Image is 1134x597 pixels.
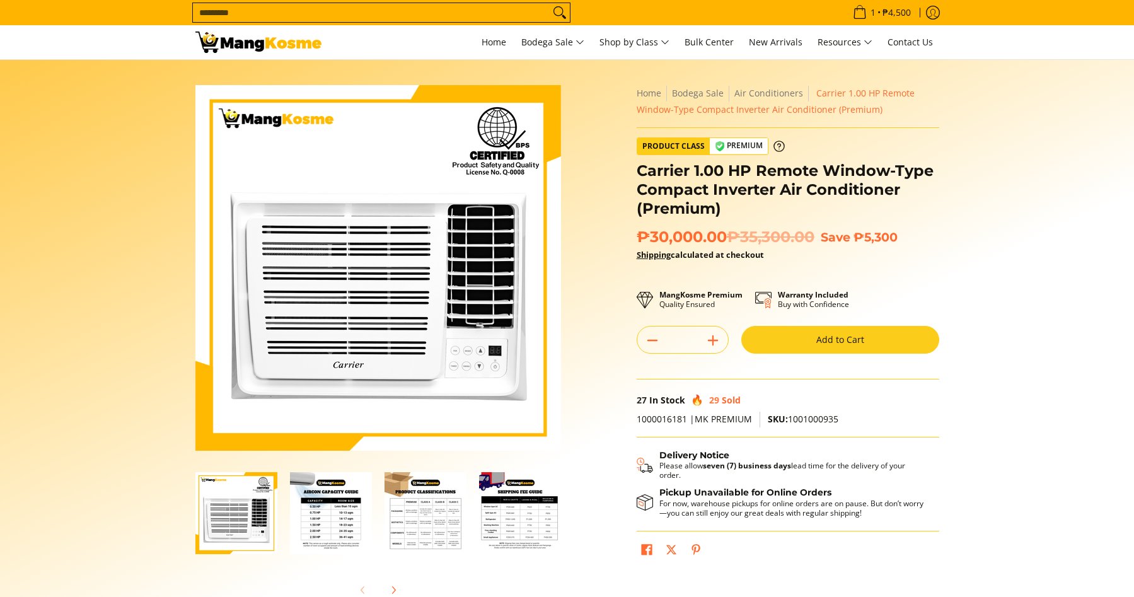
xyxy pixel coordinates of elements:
a: Contact Us [881,25,939,59]
a: Resources [811,25,879,59]
p: Please allow lead time for the delivery of your order. [659,461,927,480]
span: Carrier 1.00 HP Remote Window-Type Compact Inverter Air Conditioner (Premium) [637,87,915,115]
span: 1001000935 [768,413,838,425]
img: Carrier 1.00 HP Remote Window-Type Compact Inverter Air Conditioner (Premium) [195,85,561,451]
span: ₱4,500 [881,8,913,17]
span: Premium [710,138,768,154]
img: premium-badge-icon.webp [715,141,725,151]
span: Contact Us [888,36,933,48]
a: Bodega Sale [672,87,724,99]
span: Sold [722,394,741,406]
span: • [849,6,915,20]
span: Resources [818,35,872,50]
a: Share on Facebook [638,541,656,562]
p: For now, warehouse pickups for online orders are on pause. But don’t worry—you can still enjoy ou... [659,499,927,518]
strong: Delivery Notice [659,449,729,461]
span: In Stock [649,394,685,406]
strong: Warranty Included [778,289,848,300]
span: Bodega Sale [521,35,584,50]
a: Air Conditioners [734,87,803,99]
a: Bodega Sale [515,25,591,59]
span: Shop by Class [599,35,669,50]
del: ₱35,300.00 [727,228,814,246]
p: Buy with Confidence [778,290,849,309]
span: New Arrivals [749,36,802,48]
strong: seven (7) business days [703,460,791,471]
strong: calculated at checkout [637,249,764,260]
img: Carrier 1.00 HP Remote Window-Type Compact Inverter Air Conditioner (Premium)-3 [385,472,466,554]
span: Home [482,36,506,48]
span: ₱5,300 [853,229,898,245]
img: mang-kosme-shipping-fee-guide-infographic [479,472,561,554]
a: Home [475,25,512,59]
span: 1000016181 |MK PREMIUM [637,413,752,425]
span: Bulk Center [685,36,734,48]
a: Product Class Premium [637,137,785,155]
span: 29 [709,394,719,406]
button: Search [550,3,570,22]
span: ₱30,000.00 [637,228,814,246]
button: Subtract [637,330,668,351]
a: Shipping [637,249,671,260]
span: SKU: [768,413,788,425]
h1: Carrier 1.00 HP Remote Window-Type Compact Inverter Air Conditioner (Premium) [637,161,939,218]
p: Quality Ensured [659,290,743,309]
a: Post on X [662,541,680,562]
strong: Pickup Unavailable for Online Orders [659,487,831,498]
a: Shop by Class [593,25,676,59]
button: Add to Cart [741,326,939,354]
img: Carrier 1.00 HP Remote Window-Type Compact Inverter Air Conditioner (Premium)-1 [195,472,277,554]
nav: Breadcrumbs [637,85,939,118]
button: Shipping & Delivery [637,450,927,480]
span: Save [821,229,850,245]
button: Add [698,330,728,351]
nav: Main Menu [334,25,939,59]
span: 27 [637,394,647,406]
span: 1 [869,8,877,17]
a: Pin on Pinterest [687,541,705,562]
strong: MangKosme Premium [659,289,743,300]
a: New Arrivals [743,25,809,59]
img: Carrier Compact Remote Inverter Aircon 1 HP - Premium l Mang Kosme [195,32,321,53]
a: Bulk Center [678,25,740,59]
img: Carrier 1.00 HP Remote Window-Type Compact Inverter Air Conditioner (Premium)-2 [290,472,372,554]
span: Product Class [637,138,710,154]
a: Home [637,87,661,99]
